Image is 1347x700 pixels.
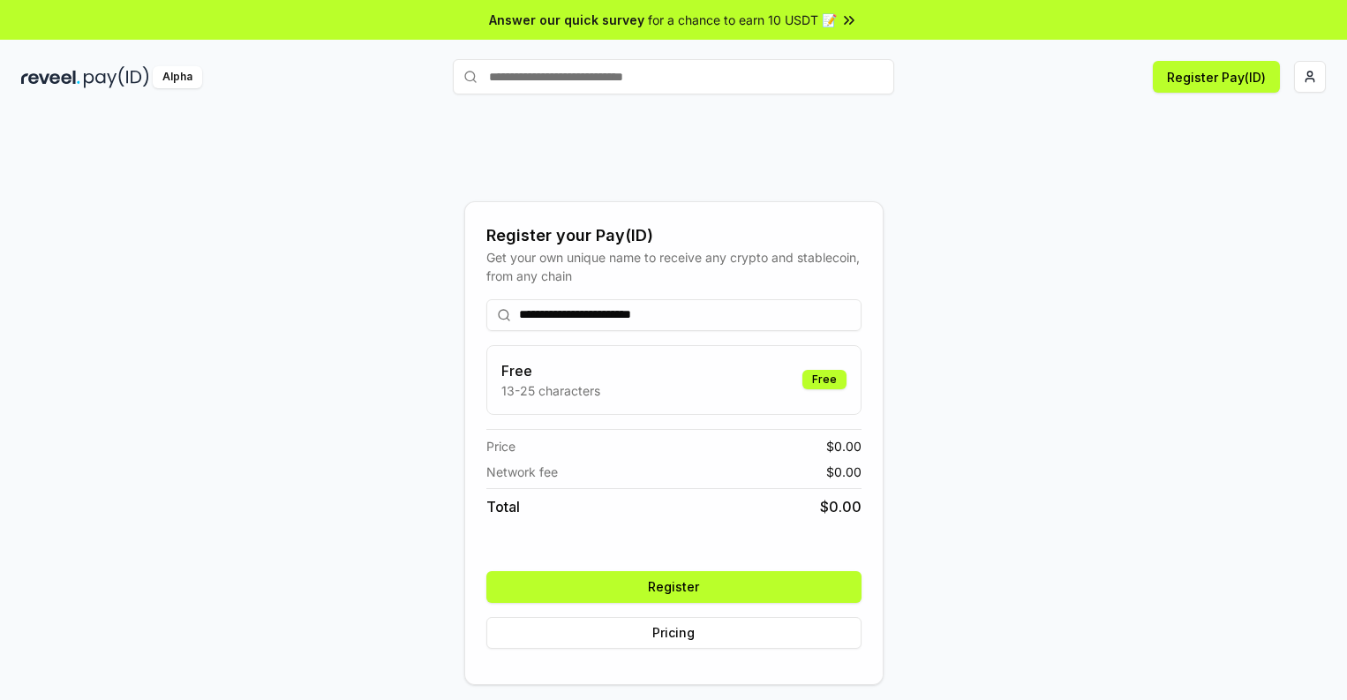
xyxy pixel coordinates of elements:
[486,223,862,248] div: Register your Pay(ID)
[486,248,862,285] div: Get your own unique name to receive any crypto and stablecoin, from any chain
[486,617,862,649] button: Pricing
[489,11,644,29] span: Answer our quick survey
[84,66,149,88] img: pay_id
[501,360,600,381] h3: Free
[648,11,837,29] span: for a chance to earn 10 USDT 📝
[153,66,202,88] div: Alpha
[826,437,862,455] span: $ 0.00
[802,370,847,389] div: Free
[21,66,80,88] img: reveel_dark
[486,437,515,455] span: Price
[486,571,862,603] button: Register
[826,463,862,481] span: $ 0.00
[486,496,520,517] span: Total
[501,381,600,400] p: 13-25 characters
[486,463,558,481] span: Network fee
[1153,61,1280,93] button: Register Pay(ID)
[820,496,862,517] span: $ 0.00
